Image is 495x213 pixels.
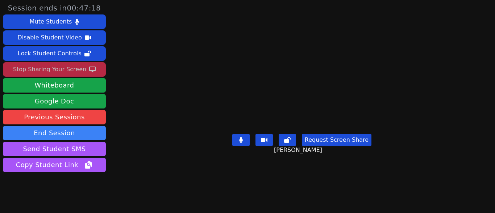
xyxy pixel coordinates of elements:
button: Stop Sharing Your Screen [3,62,106,77]
div: Lock Student Controls [18,48,82,59]
button: Request Screen Share [302,134,371,146]
span: Copy Student Link [16,160,93,170]
div: Stop Sharing Your Screen [13,64,86,75]
span: Session ends in [8,3,101,13]
button: Copy Student Link [3,158,106,172]
button: Whiteboard [3,78,106,93]
span: [PERSON_NAME] [274,146,324,154]
time: 00:47:18 [67,4,101,12]
button: Lock Student Controls [3,46,106,61]
button: End Session [3,126,106,140]
div: Disable Student Video [17,32,82,43]
button: Send Student SMS [3,142,106,156]
button: Mute Students [3,14,106,29]
a: Previous Sessions [3,110,106,124]
button: Disable Student Video [3,30,106,45]
a: Google Doc [3,94,106,108]
div: Mute Students [30,16,72,27]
